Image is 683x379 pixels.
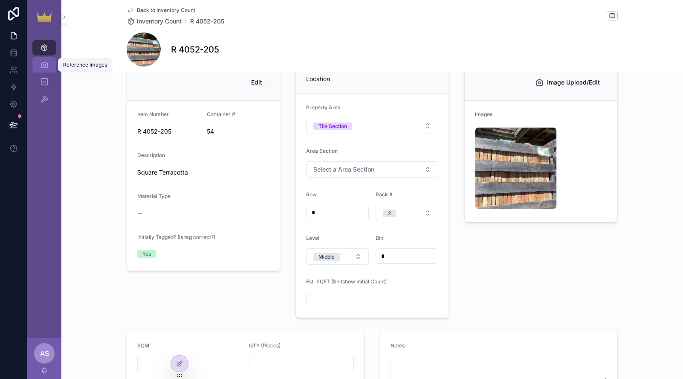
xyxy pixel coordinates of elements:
span: Material Type [137,193,171,199]
span: -- [137,209,142,218]
span: QTY (Pieces) [249,342,281,349]
button: Image Upload/Edit [528,75,607,90]
a: R 4052-205 [190,17,224,26]
span: Description [137,152,165,158]
div: Reference Images [63,61,107,68]
span: Est. SQFT (Shitshow Initial Count) [306,278,387,285]
div: 2 [388,210,391,217]
span: Images [475,111,492,117]
h1: R 4052-205 [171,44,219,55]
span: SQM [137,342,149,349]
span: Item Number [137,111,169,117]
a: Back to Inventory Count [127,7,195,14]
span: Level [306,235,319,241]
span: Row [306,191,317,198]
span: Area Section [306,148,338,154]
button: Select Button [376,205,438,221]
span: AS [40,348,49,359]
button: Select Button [306,118,438,134]
span: Property Area [306,104,341,111]
div: Tile Section [318,122,347,130]
a: Inventory Count [127,17,182,26]
span: Bin [376,235,383,241]
img: App logo [35,10,53,24]
span: Square Terracotta [137,168,269,177]
div: Middle [318,253,335,261]
span: R 4052-205 [137,127,200,136]
button: Edit [244,75,269,90]
span: Select a Area Section [313,165,374,174]
span: Rack # [376,191,393,198]
span: Inventory Count [137,17,182,26]
div: Yes [142,250,151,258]
span: Edit [251,78,262,87]
button: Select Button [306,161,438,178]
span: Notes [391,342,405,349]
span: Container # [207,111,235,117]
div: scrollable content [27,34,61,118]
span: Back to Inventory Count [137,7,195,14]
span: Location [306,75,330,82]
button: Select Button [306,248,369,265]
span: 54 [207,127,269,136]
span: Initially Tagged? (Is tag correct?) [137,234,215,240]
span: Image Upload/Edit [547,78,600,87]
